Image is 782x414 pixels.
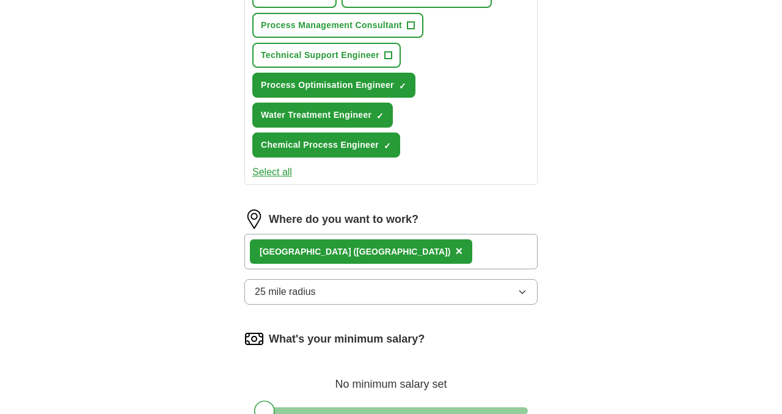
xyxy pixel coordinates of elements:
[252,133,400,158] button: Chemical Process Engineer✓
[353,247,450,256] span: ([GEOGRAPHIC_DATA])
[269,331,425,347] label: What's your minimum salary?
[261,79,394,92] span: Process Optimisation Engineer
[252,73,415,98] button: Process Optimisation Engineer✓
[252,103,393,128] button: Water Treatment Engineer✓
[260,247,351,256] strong: [GEOGRAPHIC_DATA]
[252,13,423,38] button: Process Management Consultant
[255,285,316,299] span: 25 mile radius
[269,211,418,228] label: Where do you want to work?
[261,19,402,32] span: Process Management Consultant
[384,141,391,151] span: ✓
[261,139,379,151] span: Chemical Process Engineer
[252,165,292,180] button: Select all
[455,242,462,261] button: ×
[376,111,384,121] span: ✓
[399,81,406,91] span: ✓
[244,329,264,349] img: salary.png
[455,244,462,258] span: ×
[244,363,538,393] div: No minimum salary set
[261,109,371,122] span: Water Treatment Engineer
[244,279,538,305] button: 25 mile radius
[244,209,264,229] img: location.png
[252,43,401,68] button: Technical Support Engineer
[261,49,379,62] span: Technical Support Engineer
